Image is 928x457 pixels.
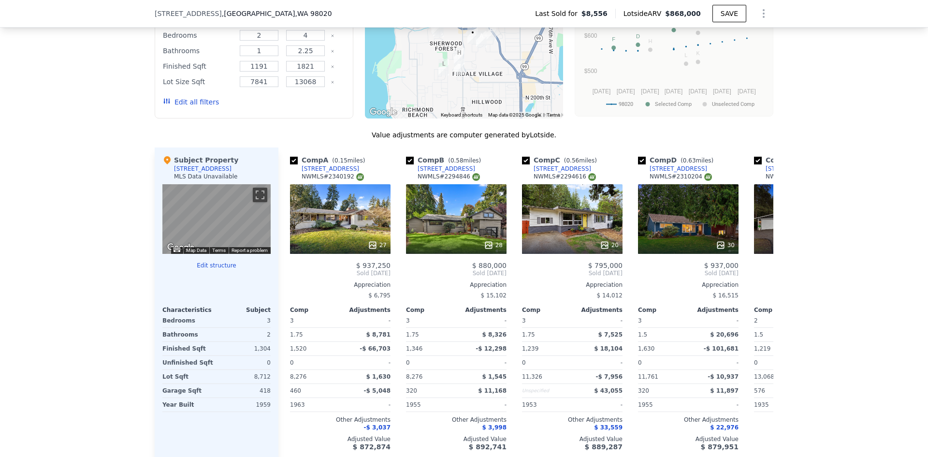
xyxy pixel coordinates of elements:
[356,262,391,269] span: $ 937,250
[655,101,692,107] text: Selected Comp
[406,306,456,314] div: Comp
[406,317,410,324] span: 3
[186,247,206,254] button: Map Data
[560,157,601,164] span: ( miles)
[162,370,215,383] div: Lot Sqft
[464,24,482,48] div: 23324 97th Ave W
[710,424,739,431] span: $ 22,976
[162,184,271,254] div: Street View
[689,88,707,95] text: [DATE]
[406,269,507,277] span: Sold [DATE]
[522,269,623,277] span: Sold [DATE]
[162,155,238,165] div: Subject Property
[696,50,700,56] text: K
[650,173,712,181] div: NWMLS # 2310204
[406,416,507,424] div: Other Adjustments
[342,356,391,369] div: -
[716,240,735,250] div: 30
[458,398,507,412] div: -
[218,398,271,412] div: 1959
[429,17,448,41] div: 23104 106th Ave W
[218,384,271,398] div: 418
[665,88,683,95] text: [DATE]
[738,88,756,95] text: [DATE]
[522,345,538,352] span: 1,239
[713,88,731,95] text: [DATE]
[295,10,332,17] span: , WA 98020
[162,356,215,369] div: Unfinished Sqft
[754,269,855,277] span: Sold [DATE]
[218,314,271,327] div: 3
[593,88,611,95] text: [DATE]
[222,9,332,18] span: , [GEOGRAPHIC_DATA]
[522,435,623,443] div: Adjusted Value
[418,165,475,173] div: [STREET_ADDRESS]
[290,416,391,424] div: Other Adjustments
[469,443,507,451] span: $ 892,741
[290,359,294,366] span: 0
[712,5,746,22] button: SAVE
[162,398,215,412] div: Year Built
[638,435,739,443] div: Adjusted Value
[290,317,294,324] span: 3
[754,155,832,165] div: Comp E
[340,306,391,314] div: Adjustments
[472,27,491,51] div: 23415 94th Pl W
[754,435,855,443] div: Adjusted Value
[522,328,570,341] div: 1.75
[174,248,180,252] button: Keyboard shortcuts
[174,173,238,180] div: MLS Data Unavailable
[600,240,619,250] div: 20
[360,345,391,352] span: -$ 66,703
[594,387,623,394] span: $ 43,055
[368,240,387,250] div: 27
[406,373,422,380] span: 8,276
[364,387,391,394] span: -$ 5,048
[584,68,597,74] text: $500
[364,424,391,431] span: -$ 3,037
[290,345,306,352] span: 1,520
[701,443,739,451] span: $ 879,951
[754,398,802,412] div: 1935
[704,345,739,352] span: -$ 101,681
[155,9,222,18] span: [STREET_ADDRESS]
[472,173,480,181] img: NWMLS Logo
[534,165,591,173] div: [STREET_ADDRESS]
[588,262,623,269] span: $ 795,000
[162,184,271,254] div: Map
[581,9,608,18] span: $8,556
[754,328,802,341] div: 1.5
[441,112,482,118] button: Keyboard shortcuts
[406,398,454,412] div: 1955
[754,317,758,324] span: 2
[584,32,597,39] text: $600
[163,75,234,88] div: Lot Size Sqft
[162,314,215,327] div: Bedrooms
[162,384,215,398] div: Garage Sqft
[366,331,391,338] span: $ 8,781
[406,155,485,165] div: Comp B
[482,20,500,44] div: 23222 92nd Ave W
[588,173,596,181] img: NWMLS Logo
[406,165,475,173] a: [STREET_ADDRESS]
[597,292,623,299] span: $ 14,012
[522,281,623,289] div: Appreciation
[704,173,712,181] img: NWMLS Logo
[481,292,507,299] span: $ 15,102
[638,387,649,394] span: 320
[712,101,754,107] text: Unselected Comp
[406,345,422,352] span: 1,346
[690,356,739,369] div: -
[612,36,615,42] text: F
[290,328,338,341] div: 1.75
[368,292,391,299] span: $ 6,795
[290,387,301,394] span: 460
[522,165,591,173] a: [STREET_ADDRESS]
[522,359,526,366] span: 0
[458,314,507,327] div: -
[435,55,453,79] div: 24202 104th Pl W
[704,262,739,269] span: $ 937,000
[212,248,226,253] a: Terms (opens in new tab)
[638,306,688,314] div: Comp
[444,157,485,164] span: ( miles)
